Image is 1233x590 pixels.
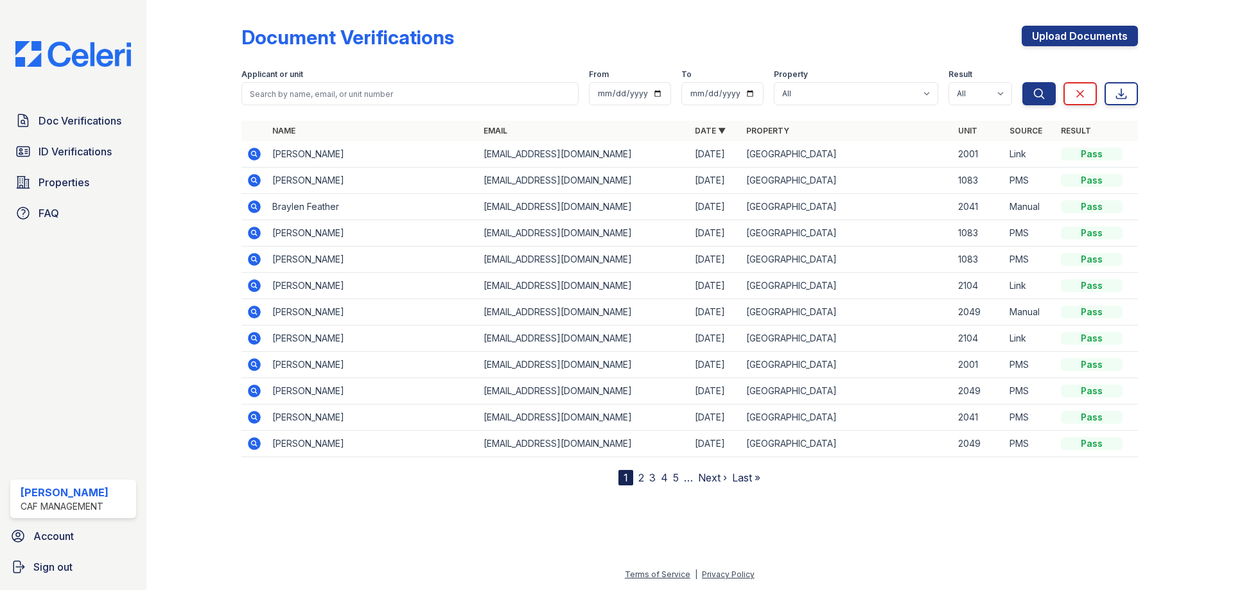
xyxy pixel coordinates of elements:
[1061,200,1123,213] div: Pass
[690,352,741,378] td: [DATE]
[1061,358,1123,371] div: Pass
[690,273,741,299] td: [DATE]
[10,169,136,195] a: Properties
[1004,299,1056,325] td: Manual
[953,352,1004,378] td: 2001
[1061,411,1123,424] div: Pass
[953,325,1004,352] td: 2104
[1004,431,1056,457] td: PMS
[774,69,808,80] label: Property
[681,69,692,80] label: To
[684,470,693,485] span: …
[241,26,454,49] div: Document Verifications
[690,247,741,273] td: [DATE]
[1022,26,1138,46] a: Upload Documents
[39,205,59,221] span: FAQ
[267,378,478,404] td: [PERSON_NAME]
[746,126,789,135] a: Property
[1061,385,1123,397] div: Pass
[10,200,136,226] a: FAQ
[741,378,952,404] td: [GEOGRAPHIC_DATA]
[478,273,690,299] td: [EMAIL_ADDRESS][DOMAIN_NAME]
[10,108,136,134] a: Doc Verifications
[1004,168,1056,194] td: PMS
[1061,174,1123,187] div: Pass
[267,220,478,247] td: [PERSON_NAME]
[267,431,478,457] td: [PERSON_NAME]
[267,404,478,431] td: [PERSON_NAME]
[478,325,690,352] td: [EMAIL_ADDRESS][DOMAIN_NAME]
[690,404,741,431] td: [DATE]
[690,299,741,325] td: [DATE]
[478,194,690,220] td: [EMAIL_ADDRESS][DOMAIN_NAME]
[478,220,690,247] td: [EMAIL_ADDRESS][DOMAIN_NAME]
[39,144,112,159] span: ID Verifications
[741,404,952,431] td: [GEOGRAPHIC_DATA]
[953,168,1004,194] td: 1083
[1004,141,1056,168] td: Link
[478,299,690,325] td: [EMAIL_ADDRESS][DOMAIN_NAME]
[478,168,690,194] td: [EMAIL_ADDRESS][DOMAIN_NAME]
[1004,325,1056,352] td: Link
[741,194,952,220] td: [GEOGRAPHIC_DATA]
[741,352,952,378] td: [GEOGRAPHIC_DATA]
[741,168,952,194] td: [GEOGRAPHIC_DATA]
[698,471,727,484] a: Next ›
[690,378,741,404] td: [DATE]
[741,299,952,325] td: [GEOGRAPHIC_DATA]
[1061,437,1123,450] div: Pass
[690,168,741,194] td: [DATE]
[618,470,633,485] div: 1
[690,325,741,352] td: [DATE]
[953,141,1004,168] td: 2001
[1061,148,1123,161] div: Pass
[741,220,952,247] td: [GEOGRAPHIC_DATA]
[690,431,741,457] td: [DATE]
[478,431,690,457] td: [EMAIL_ADDRESS][DOMAIN_NAME]
[732,471,760,484] a: Last »
[478,141,690,168] td: [EMAIL_ADDRESS][DOMAIN_NAME]
[638,471,644,484] a: 2
[695,126,726,135] a: Date ▼
[1004,247,1056,273] td: PMS
[241,69,303,80] label: Applicant or unit
[741,431,952,457] td: [GEOGRAPHIC_DATA]
[478,404,690,431] td: [EMAIL_ADDRESS][DOMAIN_NAME]
[1010,126,1042,135] a: Source
[10,139,136,164] a: ID Verifications
[241,82,579,105] input: Search by name, email, or unit number
[958,126,977,135] a: Unit
[267,168,478,194] td: [PERSON_NAME]
[953,299,1004,325] td: 2049
[267,247,478,273] td: [PERSON_NAME]
[21,500,109,513] div: CAF Management
[690,141,741,168] td: [DATE]
[1004,220,1056,247] td: PMS
[478,378,690,404] td: [EMAIL_ADDRESS][DOMAIN_NAME]
[5,554,141,580] a: Sign out
[690,220,741,247] td: [DATE]
[741,141,952,168] td: [GEOGRAPHIC_DATA]
[5,41,141,67] img: CE_Logo_Blue-a8612792a0a2168367f1c8372b55b34899dd931a85d93a1a3d3e32e68fde9ad4.png
[741,247,952,273] td: [GEOGRAPHIC_DATA]
[1061,126,1091,135] a: Result
[741,325,952,352] td: [GEOGRAPHIC_DATA]
[625,569,690,579] a: Terms of Service
[953,247,1004,273] td: 1083
[267,299,478,325] td: [PERSON_NAME]
[1004,404,1056,431] td: PMS
[702,569,755,579] a: Privacy Policy
[953,404,1004,431] td: 2041
[478,352,690,378] td: [EMAIL_ADDRESS][DOMAIN_NAME]
[39,113,121,128] span: Doc Verifications
[267,273,478,299] td: [PERSON_NAME]
[589,69,609,80] label: From
[267,194,478,220] td: Braylen Feather
[953,273,1004,299] td: 2104
[1061,306,1123,318] div: Pass
[267,141,478,168] td: [PERSON_NAME]
[33,559,73,575] span: Sign out
[953,220,1004,247] td: 1083
[1004,378,1056,404] td: PMS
